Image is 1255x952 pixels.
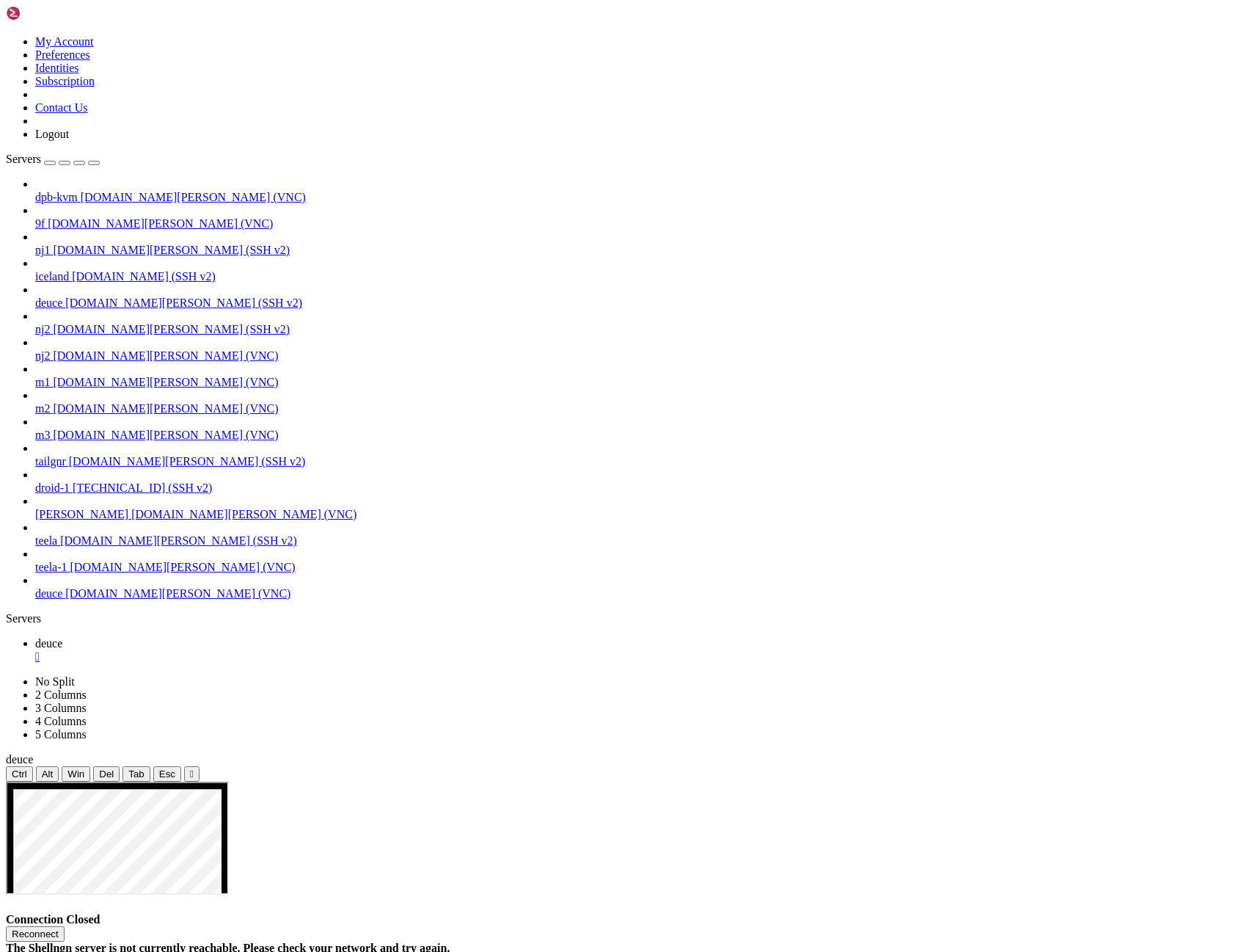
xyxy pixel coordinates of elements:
[35,323,1249,336] a: nj2 [DOMAIN_NAME][PERSON_NAME] (SSH v2)
[35,283,1249,310] li: deuce [DOMAIN_NAME][PERSON_NAME] (SSH v2)
[35,270,1249,283] a: iceland [DOMAIN_NAME] (SSH v2)
[35,244,50,256] span: nj1
[35,650,1249,664] a: 
[99,768,114,780] span: Del
[69,455,306,468] span: [DOMAIN_NAME][PERSON_NAME] (SSH v2)
[35,204,1249,230] li: 9f [DOMAIN_NAME][PERSON_NAME] (VNC)
[35,468,1249,495] li: droid-1 [TECHNICAL_ID] (SSH v2)
[53,244,290,256] span: [DOMAIN_NAME][PERSON_NAME] (SSH v2)
[6,753,33,766] span: deuce
[35,270,69,283] span: iceland
[35,402,1249,415] a: m2 [DOMAIN_NAME][PERSON_NAME] (VNC)
[35,349,1249,363] a: nj2 [DOMAIN_NAME][PERSON_NAME] (VNC)
[35,688,87,701] a: 2 Columns
[35,495,1249,521] li: [PERSON_NAME] [DOMAIN_NAME][PERSON_NAME] (VNC)
[35,101,88,114] a: Contact Us
[6,153,100,165] a: Servers
[35,637,1249,664] a: deuce
[42,768,54,780] span: Alt
[35,376,1249,389] a: m1 [DOMAIN_NAME][PERSON_NAME] (VNC)
[35,389,1249,415] li: m2 [DOMAIN_NAME][PERSON_NAME] (VNC)
[35,217,1249,230] a: 9f [DOMAIN_NAME][PERSON_NAME] (VNC)
[6,766,33,782] button: Ctrl
[35,587,1249,600] a: deuce [DOMAIN_NAME][PERSON_NAME] (VNC)
[65,297,302,309] span: [DOMAIN_NAME][PERSON_NAME] (SSH v2)
[35,702,87,714] a: 3 Columns
[35,363,1249,389] li: m1 [DOMAIN_NAME][PERSON_NAME] (VNC)
[67,768,84,780] span: Win
[35,508,128,520] span: [PERSON_NAME]
[159,768,175,780] span: Esc
[35,728,87,741] a: 5 Columns
[60,534,297,547] span: [DOMAIN_NAME][PERSON_NAME] (SSH v2)
[35,349,50,362] span: nj2
[35,191,78,203] span: dpb-kvm
[35,244,1249,257] a: nj1 [DOMAIN_NAME][PERSON_NAME] (SSH v2)
[35,310,1249,336] li: nj2 [DOMAIN_NAME][PERSON_NAME] (SSH v2)
[53,402,278,415] span: [DOMAIN_NAME][PERSON_NAME] (VNC)
[35,574,1249,600] li: deuce [DOMAIN_NAME][PERSON_NAME] (VNC)
[6,913,100,926] span: Connection Closed
[35,297,62,309] span: deuce
[35,402,50,415] span: m2
[48,217,273,230] span: [DOMAIN_NAME][PERSON_NAME] (VNC)
[6,6,90,21] img: Shellngn
[35,128,69,140] a: Logout
[35,442,1249,468] li: tailgnr [DOMAIN_NAME][PERSON_NAME] (SSH v2)
[35,561,67,573] span: teela-1
[35,75,95,87] a: Subscription
[35,257,1249,283] li: iceland [DOMAIN_NAME] (SSH v2)
[53,323,290,335] span: [DOMAIN_NAME][PERSON_NAME] (SSH v2)
[190,768,194,780] div: 
[35,62,79,74] a: Identities
[70,561,296,573] span: [DOMAIN_NAME][PERSON_NAME] (VNC)
[35,297,1249,310] a: deuce [DOMAIN_NAME][PERSON_NAME] (SSH v2)
[35,637,62,650] span: deuce
[35,230,1249,257] li: nj1 [DOMAIN_NAME][PERSON_NAME] (SSH v2)
[93,766,120,782] button: Del
[122,766,150,782] button: Tab
[35,715,87,727] a: 4 Columns
[131,508,356,520] span: [DOMAIN_NAME][PERSON_NAME] (VNC)
[35,336,1249,363] li: nj2 [DOMAIN_NAME][PERSON_NAME] (VNC)
[35,35,94,48] a: My Account
[35,323,50,335] span: nj2
[35,521,1249,548] li: teela [DOMAIN_NAME][PERSON_NAME] (SSH v2)
[35,48,90,61] a: Preferences
[35,429,50,441] span: m3
[35,191,1249,204] a: dpb-kvm [DOMAIN_NAME][PERSON_NAME] (VNC)
[81,191,306,203] span: [DOMAIN_NAME][PERSON_NAME] (VNC)
[72,270,216,283] span: [DOMAIN_NAME] (SSH v2)
[36,766,59,782] button: Alt
[53,429,278,441] span: [DOMAIN_NAME][PERSON_NAME] (VNC)
[35,415,1249,442] li: m3 [DOMAIN_NAME][PERSON_NAME] (VNC)
[12,768,27,780] span: Ctrl
[35,376,50,388] span: m1
[35,178,1249,204] li: dpb-kvm [DOMAIN_NAME][PERSON_NAME] (VNC)
[53,349,278,362] span: [DOMAIN_NAME][PERSON_NAME] (VNC)
[35,534,57,547] span: teela
[35,561,1249,574] a: teela-1 [DOMAIN_NAME][PERSON_NAME] (VNC)
[35,548,1249,574] li: teela-1 [DOMAIN_NAME][PERSON_NAME] (VNC)
[65,587,290,600] span: [DOMAIN_NAME][PERSON_NAME] (VNC)
[6,926,65,942] button: Reconnect
[35,429,1249,442] a: m3 [DOMAIN_NAME][PERSON_NAME] (VNC)
[128,768,144,780] span: Tab
[6,612,1249,625] div: Servers
[184,766,200,782] button: 
[35,587,62,600] span: deuce
[35,675,75,688] a: No Split
[35,534,1249,548] a: teela [DOMAIN_NAME][PERSON_NAME] (SSH v2)
[35,508,1249,521] a: [PERSON_NAME] [DOMAIN_NAME][PERSON_NAME] (VNC)
[35,482,70,494] span: droid-1
[35,217,45,230] span: 9f
[53,376,278,388] span: [DOMAIN_NAME][PERSON_NAME] (VNC)
[35,455,1249,468] a: tailgnr [DOMAIN_NAME][PERSON_NAME] (SSH v2)
[62,766,90,782] button: Win
[153,766,181,782] button: Esc
[35,482,1249,495] a: droid-1 [TECHNICAL_ID] (SSH v2)
[6,153,41,165] span: Servers
[35,455,66,468] span: tailgnr
[73,482,212,494] span: [TECHNICAL_ID] (SSH v2)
